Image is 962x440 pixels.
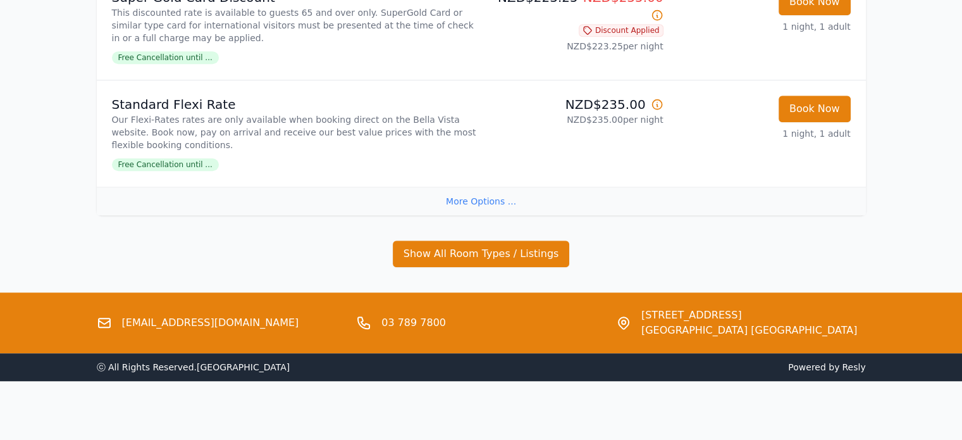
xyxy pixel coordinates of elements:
[393,241,570,267] button: Show All Room Types / Listings
[486,113,663,126] p: NZD$235.00 per night
[486,96,663,113] p: NZD$235.00
[842,362,865,372] a: Resly
[381,315,446,330] a: 03 789 7800
[486,361,866,374] span: Powered by
[674,20,851,33] p: 1 night, 1 adult
[641,323,857,338] span: [GEOGRAPHIC_DATA] [GEOGRAPHIC_DATA]
[674,127,851,140] p: 1 night, 1 adult
[579,24,663,37] span: Discount Applied
[112,96,476,113] p: Standard Flexi Rate
[641,308,857,323] span: [STREET_ADDRESS]
[112,51,219,64] span: Free Cancellation until ...
[779,96,851,122] button: Book Now
[112,158,219,171] span: Free Cancellation until ...
[122,315,299,330] a: [EMAIL_ADDRESS][DOMAIN_NAME]
[97,362,290,372] span: ⓒ All Rights Reserved. [GEOGRAPHIC_DATA]
[112,6,476,44] p: This discounted rate is available to guests 65 and over only. SuperGold Card or similar type card...
[486,40,663,53] p: NZD$223.25 per night
[112,113,476,151] p: Our Flexi-Rates rates are only available when booking direct on the Bella Vista website. Book now...
[97,187,866,215] div: More Options ...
